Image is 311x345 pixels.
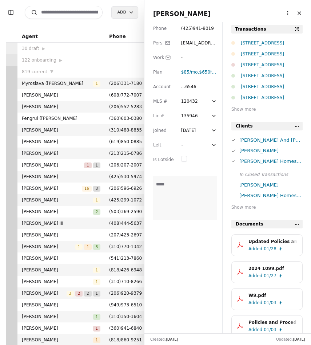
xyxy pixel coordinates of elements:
[22,126,100,134] span: [PERSON_NAME]
[264,299,276,306] span: 01/03
[22,243,75,250] span: [PERSON_NAME]
[22,115,100,122] span: Fengrui ([PERSON_NAME]
[109,337,142,342] span: ( 818 ) 860 - 9251
[153,112,174,119] div: Lic #
[93,244,100,250] span: 3
[241,50,303,58] div: [STREET_ADDRESS]
[22,32,38,40] span: Agent
[93,266,100,274] button: 1
[239,157,303,165] div: [PERSON_NAME] Homes LLC
[109,32,126,40] span: Phone
[109,209,142,214] span: ( 503 ) 369 - 2590
[109,151,142,156] span: ( 213 ) 215 - 0786
[93,243,100,250] button: 3
[109,104,142,109] span: ( 206 ) 552 - 5283
[248,326,262,333] span: Added
[22,231,100,239] span: [PERSON_NAME]
[22,185,82,192] span: [PERSON_NAME]
[153,39,174,47] div: Pers.
[264,245,276,252] span: 01/28
[42,46,45,52] span: ▶
[22,150,100,157] span: [PERSON_NAME]
[22,91,100,99] span: [PERSON_NAME]
[22,220,100,227] span: [PERSON_NAME] III
[93,290,100,297] button: 1
[109,186,142,191] span: ( 206 ) 596 - 6926
[181,83,217,90] div: ...6546
[75,243,83,250] button: 1
[111,6,138,19] button: Add
[109,314,142,319] span: ( 310 ) 350 - 3604
[231,168,303,178] div: In Closed Transactions
[239,192,303,199] div: [PERSON_NAME] Homes INC
[22,325,93,332] span: [PERSON_NAME]
[93,197,100,203] span: 1
[153,25,174,32] div: Phone
[22,278,93,285] span: [PERSON_NAME]
[236,220,263,228] span: Documents
[181,142,183,148] span: -
[181,127,196,134] div: [DATE]
[239,181,303,189] div: [PERSON_NAME]
[84,162,91,168] span: 1
[153,141,174,149] div: Left
[93,337,100,343] span: 1
[150,337,178,342] div: Created:
[93,81,100,87] span: 1
[199,70,218,75] span: $650 fee
[75,290,83,297] button: 2
[22,80,93,87] span: Myroslava ([PERSON_NAME]
[22,45,100,52] div: 30 draft
[231,204,303,211] div: Show more
[109,232,142,238] span: ( 207 ) 423 - 2697
[109,81,142,86] span: ( 206 ) 331 - 7180
[93,209,100,215] span: 2
[109,93,142,98] span: ( 608 ) 772 - 7007
[22,301,100,309] span: [PERSON_NAME]
[153,127,174,134] div: Joined
[84,291,91,297] span: 2
[181,54,217,61] div: -
[241,94,303,101] div: [STREET_ADDRESS]
[181,112,210,119] div: 135946
[93,161,100,169] button: 1
[264,326,276,333] span: 01/03
[181,98,210,105] div: 120432
[239,136,303,144] div: [PERSON_NAME] And [PERSON_NAME] Homes INC And [PERSON_NAME] Home LLC
[241,39,303,47] div: [STREET_ADDRESS]
[22,255,100,262] span: [PERSON_NAME]
[109,279,142,284] span: ( 310 ) 710 - 8266
[50,68,53,75] span: ▼
[231,315,303,337] button: Policies and Procedures.pdfAdded01/03
[109,267,142,273] span: ( 818 ) 426 - 6948
[109,244,142,249] span: ( 310 ) 770 - 1342
[248,245,262,252] span: Added
[82,185,92,192] button: 16
[22,138,100,145] span: [PERSON_NAME]
[109,197,142,203] span: ( 425 ) 299 - 1072
[93,196,100,204] button: 1
[84,243,91,250] button: 1
[109,221,142,226] span: ( 408 ) 444 - 5637
[181,26,214,31] span: ( 425 ) 941 - 8019
[109,256,142,261] span: ( 541 ) 213 - 7860
[84,290,91,297] button: 2
[22,313,93,320] span: [PERSON_NAME]
[166,337,178,341] span: [DATE]
[241,72,303,79] div: [STREET_ADDRESS]
[93,278,100,285] button: 1
[153,68,174,76] div: Plan
[93,313,100,320] button: 1
[241,61,303,68] div: [STREET_ADDRESS]
[153,156,174,163] div: Is Lotside
[109,128,142,133] span: ( 310 ) 488 - 8835
[93,185,100,192] button: 3
[153,98,174,105] div: MLS #
[109,302,142,307] span: ( 949 ) 973 - 6510
[75,291,83,297] span: 2
[22,208,93,215] span: [PERSON_NAME]
[93,279,100,285] span: 1
[75,244,83,250] span: 1
[248,238,297,245] div: Updated Policies and Procedures.pdf
[84,161,91,169] button: 1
